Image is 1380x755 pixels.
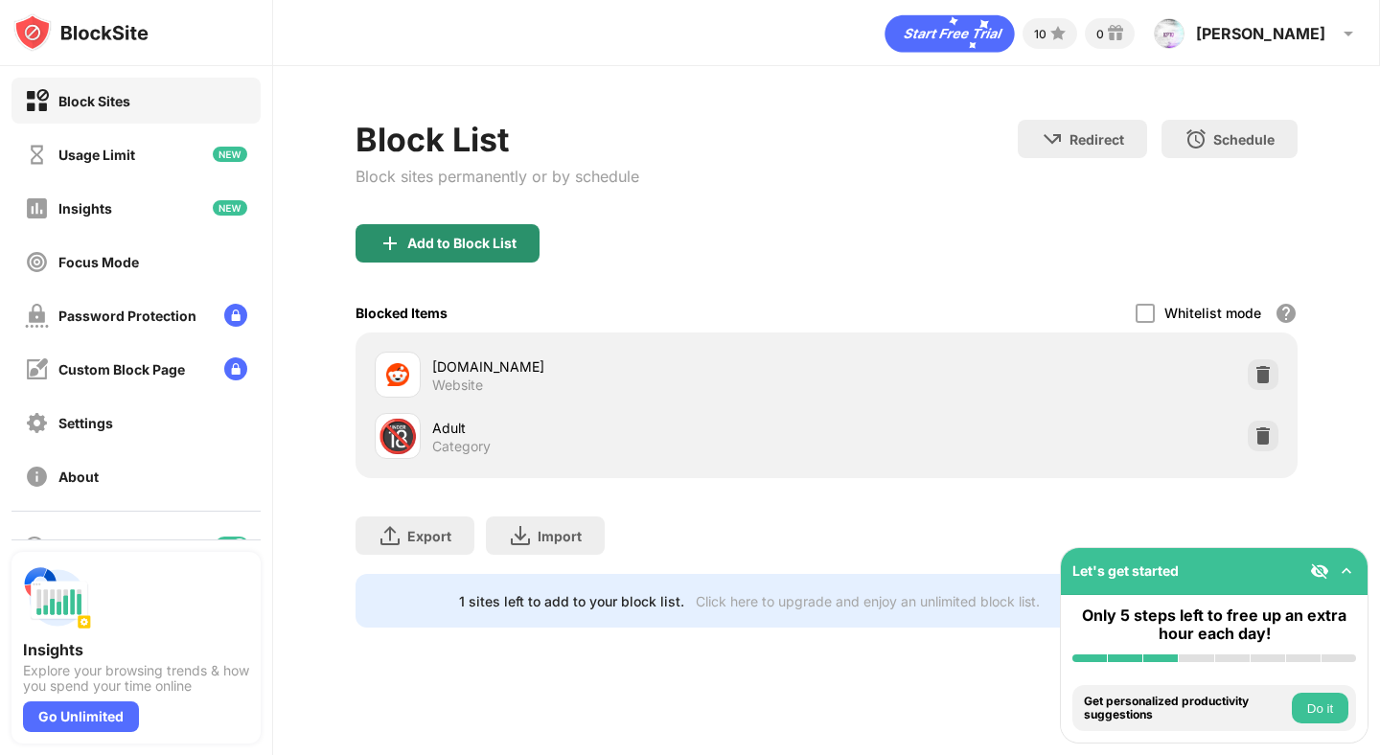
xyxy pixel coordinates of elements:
div: 0 [1096,27,1104,41]
div: 10 [1034,27,1046,41]
div: Whitelist mode [1164,305,1261,321]
div: Insights [58,200,112,217]
div: Get personalized productivity suggestions [1084,695,1287,722]
div: Usage Limit [58,147,135,163]
button: Do it [1292,693,1348,723]
img: points-small.svg [1046,22,1069,45]
img: push-insights.svg [23,563,92,632]
img: settings-off.svg [25,411,49,435]
img: about-off.svg [25,465,49,489]
div: Explore your browsing trends & how you spend your time online [23,663,249,694]
div: Website [432,377,483,394]
img: blocking-icon.svg [23,535,46,558]
img: new-icon.svg [213,147,247,162]
div: Add to Block List [407,236,517,251]
div: Blocked Items [356,305,448,321]
div: Redirect [1069,131,1124,148]
div: Click here to upgrade and enjoy an unlimited block list. [696,593,1040,609]
div: 🔞 [378,417,418,456]
div: About [58,469,99,485]
img: customize-block-page-off.svg [25,357,49,381]
img: time-usage-off.svg [25,143,49,167]
div: Adult [432,418,826,438]
div: 1 sites left to add to your block list. [459,593,684,609]
div: Category [432,438,491,455]
img: ACg8ocJ72iiuutByoWMVrce7OXRbIchCDvcZgXtjyUpZzDq44xgCErLW=s96-c [1154,18,1184,49]
img: logo-blocksite.svg [13,13,149,52]
div: Insights [23,640,249,659]
div: Block sites permanently or by schedule [356,167,639,186]
img: new-icon.svg [213,200,247,216]
img: favicons [386,363,409,386]
div: Only 5 steps left to free up an extra hour each day! [1072,606,1356,643]
div: Password Protection [58,308,196,324]
div: Let's get started [1072,562,1179,579]
div: Block Sites [58,93,130,109]
img: focus-off.svg [25,250,49,274]
img: eye-not-visible.svg [1310,561,1329,581]
div: [DOMAIN_NAME] [432,356,826,377]
img: reward-small.svg [1104,22,1127,45]
div: Blocking [57,538,111,555]
img: lock-menu.svg [224,304,247,327]
div: Focus Mode [58,254,139,270]
img: password-protection-off.svg [25,304,49,328]
div: Settings [58,415,113,431]
div: Custom Block Page [58,361,185,377]
div: Go Unlimited [23,701,139,732]
img: omni-setup-toggle.svg [1337,561,1356,581]
div: [PERSON_NAME] [1196,24,1325,43]
div: Schedule [1213,131,1275,148]
img: block-on.svg [25,89,49,113]
div: Export [407,528,451,544]
div: Import [538,528,582,544]
img: lock-menu.svg [224,357,247,380]
div: Block List [356,120,639,159]
img: insights-off.svg [25,196,49,220]
div: animation [885,14,1015,53]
